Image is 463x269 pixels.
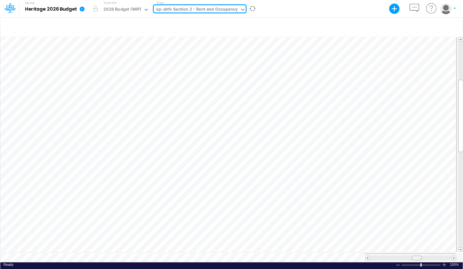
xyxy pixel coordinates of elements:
div: Zoom level [450,262,459,267]
label: View [156,0,164,5]
div: Zoom In [441,262,447,267]
div: 2026 Budget (WIP) [103,6,141,14]
b: Heritage 2026 Budget [25,6,77,12]
label: Scenario [104,0,117,5]
div: Zoom Out [395,263,400,267]
span: 100% [450,262,459,267]
span: Ready [4,263,13,266]
div: In Ready mode [4,262,13,267]
div: Zoom [401,262,441,267]
label: Model [25,1,35,5]
div: Zoom [420,263,422,266]
div: op-ahfv Section 2 - Rent and Occupancy [156,6,238,14]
